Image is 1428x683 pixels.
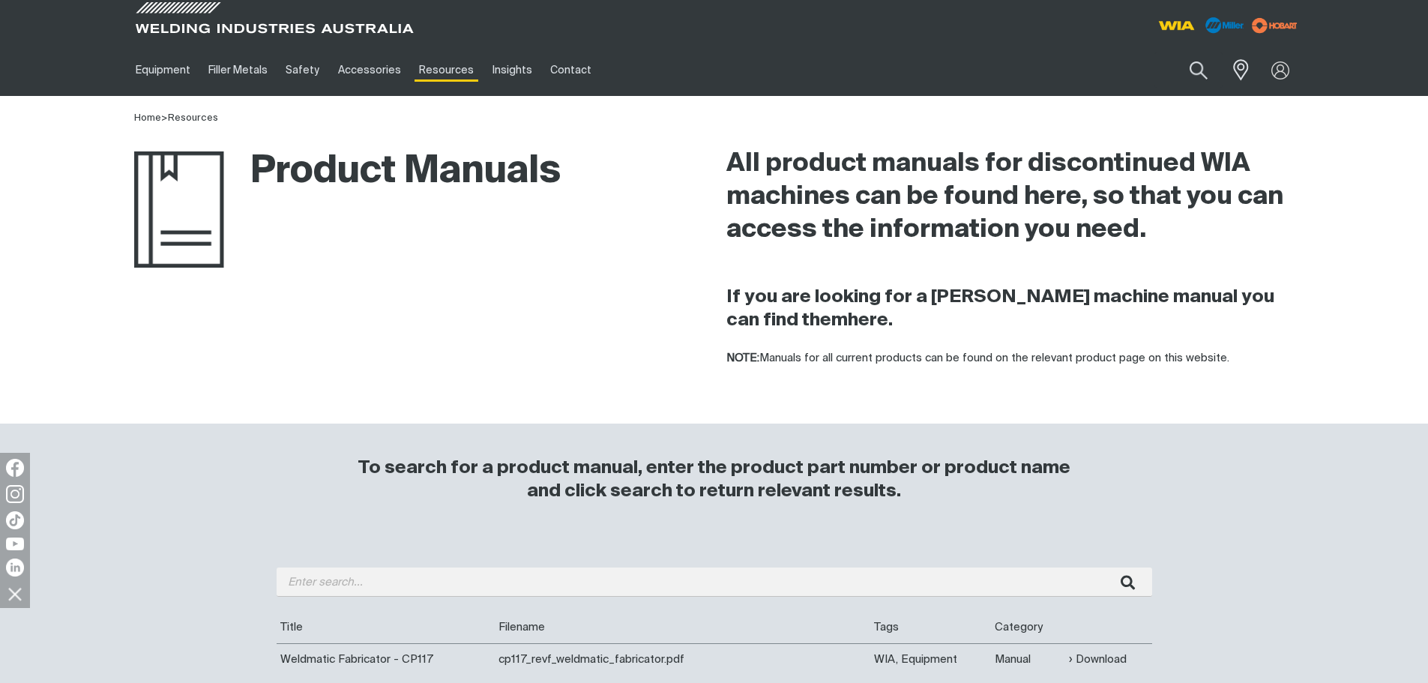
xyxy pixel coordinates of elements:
[329,44,410,96] a: Accessories
[277,44,328,96] a: Safety
[541,44,600,96] a: Contact
[1154,52,1223,88] input: Product name or item number...
[6,511,24,529] img: TikTok
[848,311,893,329] a: here.
[483,44,540,96] a: Insights
[1247,14,1302,37] img: miller
[495,612,870,643] th: Filename
[134,113,161,123] a: Home
[277,568,1152,597] input: Enter search...
[277,612,495,643] th: Title
[870,643,991,675] td: WIA, Equipment
[161,113,168,123] span: >
[1173,52,1224,88] button: Search products
[6,559,24,577] img: LinkedIn
[726,288,1274,329] strong: If you are looking for a [PERSON_NAME] machine manual you can find them
[726,350,1295,367] p: Manuals for all current products can be found on the relevant product page on this website.
[991,612,1065,643] th: Category
[726,148,1295,247] h2: All product manuals for discontinued WIA machines can be found here, so that you can access the i...
[726,352,759,364] strong: NOTE:
[991,643,1065,675] td: Manual
[410,44,483,96] a: Resources
[127,44,1008,96] nav: Main
[6,459,24,477] img: Facebook
[168,113,218,123] a: Resources
[6,485,24,503] img: Instagram
[199,44,277,96] a: Filler Metals
[352,457,1077,503] h3: To search for a product manual, enter the product part number or product name and click search to...
[6,538,24,550] img: YouTube
[870,612,991,643] th: Tags
[495,643,870,675] td: cp117_revf_weldmatic_fabricator.pdf
[134,148,561,196] h1: Product Manuals
[127,44,199,96] a: Equipment
[1069,651,1127,668] a: Download
[2,581,28,607] img: hide socials
[277,643,495,675] td: Weldmatic Fabricator - CP117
